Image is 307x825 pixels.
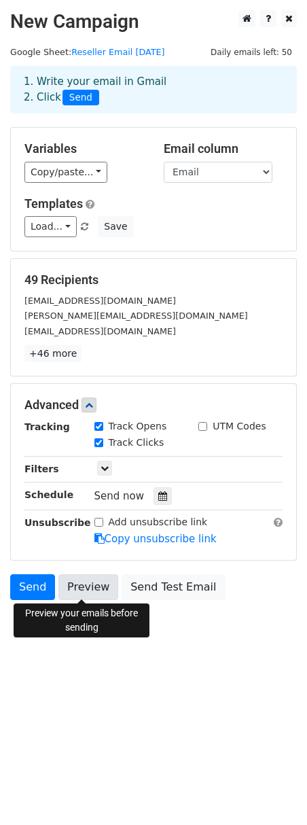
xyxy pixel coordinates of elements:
h5: Email column [164,141,283,156]
div: 1. Write your email in Gmail 2. Click [14,74,293,105]
a: Load... [24,216,77,237]
label: Track Opens [109,419,167,434]
strong: Filters [24,463,59,474]
a: Copy unsubscribe link [94,533,217,545]
button: Save [98,216,133,237]
strong: Unsubscribe [24,517,91,528]
a: Send [10,574,55,600]
iframe: Chat Widget [239,760,307,825]
label: UTM Codes [213,419,266,434]
span: Send [62,90,99,106]
a: Daily emails left: 50 [206,47,297,57]
a: Templates [24,196,83,211]
span: Send now [94,490,145,502]
strong: Schedule [24,489,73,500]
a: Reseller Email [DATE] [71,47,164,57]
h5: Advanced [24,398,283,412]
a: Preview [58,574,118,600]
small: Google Sheet: [10,47,165,57]
small: [EMAIL_ADDRESS][DOMAIN_NAME] [24,326,176,336]
h5: Variables [24,141,143,156]
div: Preview your emails before sending [14,603,149,637]
small: [PERSON_NAME][EMAIL_ADDRESS][DOMAIN_NAME] [24,311,248,321]
a: +46 more [24,345,82,362]
span: Daily emails left: 50 [206,45,297,60]
h5: 49 Recipients [24,273,283,287]
a: Copy/paste... [24,162,107,183]
label: Add unsubscribe link [109,515,208,529]
label: Track Clicks [109,436,164,450]
a: Send Test Email [122,574,225,600]
small: [EMAIL_ADDRESS][DOMAIN_NAME] [24,296,176,306]
h2: New Campaign [10,10,297,33]
strong: Tracking [24,421,70,432]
